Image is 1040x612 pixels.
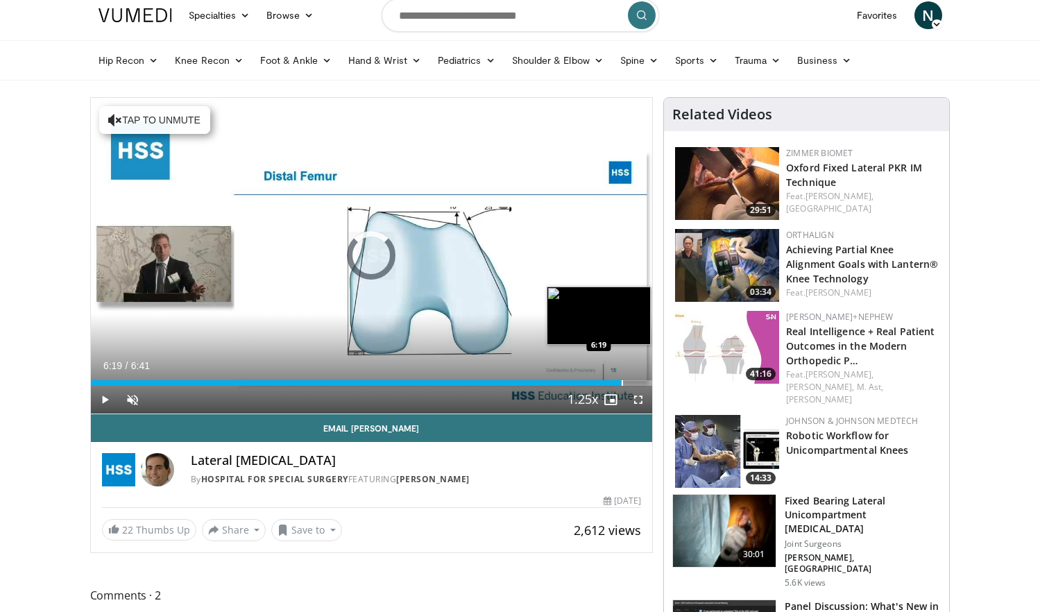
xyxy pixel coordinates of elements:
a: Johnson & Johnson MedTech [786,415,918,427]
a: Browse [258,1,322,29]
a: [PERSON_NAME]+Nephew [786,311,893,323]
p: Joint Surgeons [785,538,941,550]
button: Save to [271,519,342,541]
a: Sports [667,46,726,74]
button: Fullscreen [624,386,652,414]
span: 29:51 [746,204,776,216]
span: 6:19 [103,360,122,371]
a: Oxford Fixed Lateral PKR IM Technique [786,161,922,189]
a: 03:34 [675,229,779,302]
img: Avatar [141,453,174,486]
span: Comments 2 [90,586,654,604]
video-js: Video Player [91,98,653,414]
img: c6830cff-7f4a-4323-a779-485c40836a20.150x105_q85_crop-smart_upscale.jpg [675,415,779,488]
img: e169f474-c5d3-4653-a278-c0996aadbacb.150x105_q85_crop-smart_upscale.jpg [675,229,779,302]
img: FGyH4Mh7oJfNxnNn4xMDoxOjRtO6qTjr.150x105_q85_crop-smart_upscale.jpg [673,495,776,567]
a: [PERSON_NAME], [805,368,873,380]
a: OrthAlign [786,229,834,241]
a: [PERSON_NAME] [786,393,852,405]
div: Feat. [786,368,938,406]
a: Specialties [180,1,259,29]
button: Enable picture-in-picture mode [597,386,624,414]
a: M. Ast, [857,381,884,393]
a: 29:51 [675,147,779,220]
button: Unmute [119,386,146,414]
a: Foot & Ankle [252,46,340,74]
button: Tap to unmute [99,106,210,134]
a: Zimmer Biomet [786,147,853,159]
div: Feat. [786,287,938,299]
a: Knee Recon [167,46,252,74]
img: Hospital for Special Surgery [102,453,135,486]
a: [PERSON_NAME] [805,287,871,298]
a: Spine [612,46,667,74]
img: image.jpeg [547,287,651,345]
span: / [126,360,128,371]
span: 14:33 [746,472,776,484]
a: Robotic Workflow for Unicompartmental Knees [786,429,908,457]
a: [PERSON_NAME] [396,473,470,485]
a: 30:01 Fixed Bearing Lateral Unicompartment [MEDICAL_DATA] Joint Surgeons [PERSON_NAME], [GEOGRAPH... [672,494,941,588]
a: Shoulder & Elbow [504,46,612,74]
span: 03:34 [746,286,776,298]
span: 22 [122,523,133,536]
span: 6:41 [131,360,150,371]
h4: Related Videos [672,106,772,123]
a: Achieving Partial Knee Alignment Goals with Lantern® Knee Technology [786,243,938,285]
button: Share [202,519,266,541]
a: Pediatrics [429,46,504,74]
a: [PERSON_NAME], [786,381,854,393]
a: 22 Thumbs Up [102,519,196,541]
h4: Lateral [MEDICAL_DATA] [191,453,642,468]
a: 41:16 [675,311,779,384]
div: [DATE] [604,495,641,507]
span: 30:01 [738,547,771,561]
button: Play [91,386,119,414]
img: ee8e35d7-143c-4fdf-9a52-4e84709a2b4c.150x105_q85_crop-smart_upscale.jpg [675,311,779,384]
span: 2,612 views [574,522,641,538]
div: Feat. [786,190,938,215]
a: Hip Recon [90,46,167,74]
a: N [914,1,942,29]
img: VuMedi Logo [99,8,172,22]
p: 5.6K views [785,577,826,588]
a: 14:33 [675,415,779,488]
a: Hospital for Special Surgery [201,473,348,485]
a: Hand & Wrist [340,46,429,74]
h3: Fixed Bearing Lateral Unicompartment [MEDICAL_DATA] [785,494,941,536]
a: Business [789,46,860,74]
p: [PERSON_NAME], [GEOGRAPHIC_DATA] [785,552,941,575]
a: [PERSON_NAME], [GEOGRAPHIC_DATA] [786,190,873,214]
a: Email [PERSON_NAME] [91,414,653,442]
a: Trauma [726,46,790,74]
a: Favorites [849,1,906,29]
div: By FEATURING [191,473,642,486]
span: 41:16 [746,368,776,380]
div: Progress Bar [91,380,653,386]
img: 3b1cd8cb-c291-4a02-b6ea-e2634d1e47bf.150x105_q85_crop-smart_upscale.jpg [675,147,779,220]
button: Playback Rate [569,386,597,414]
a: Real Intelligence + Real Patient Outcomes in the Modern Orthopedic P… [786,325,935,367]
